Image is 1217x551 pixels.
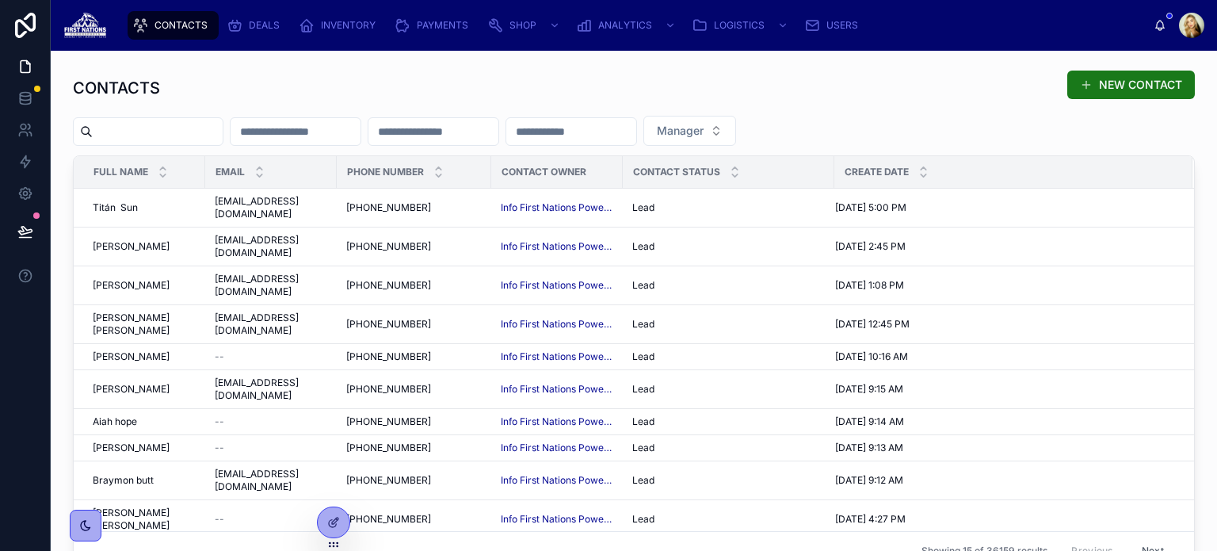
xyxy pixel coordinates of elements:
span: [PHONE_NUMBER] [346,240,431,253]
span: [PHONE_NUMBER] [346,279,431,292]
span: Lead [632,201,654,214]
span: LOGISTICS [714,19,765,32]
a: [PHONE_NUMBER] [346,350,482,363]
a: Lead [632,442,825,454]
span: Create Date [845,166,909,178]
span: Lead [632,442,654,454]
span: USERS [826,19,858,32]
a: Info First Nations Powersports [501,279,613,292]
a: [DATE] 9:14 AM [835,415,1173,428]
a: CONTACTS [128,11,219,40]
a: -- [215,442,327,454]
span: -- [215,415,224,428]
span: [DATE] 10:16 AM [835,350,908,363]
span: [PHONE_NUMBER] [346,415,431,428]
a: [DATE] 9:12 AM [835,474,1173,487]
a: [DATE] 12:45 PM [835,318,1173,331]
a: [DATE] 5:00 PM [835,201,1173,214]
a: Lead [632,474,825,487]
a: [EMAIL_ADDRESS][DOMAIN_NAME] [215,234,327,259]
span: PAYMENTS [417,19,468,32]
span: ANALYTICS [598,19,652,32]
span: [EMAIL_ADDRESS][DOMAIN_NAME] [215,195,327,220]
a: LOGISTICS [687,11,796,40]
span: Titán Sun [93,201,138,214]
span: [PHONE_NUMBER] [346,350,431,363]
a: PAYMENTS [390,11,479,40]
span: [PHONE_NUMBER] [346,513,431,526]
a: [PHONE_NUMBER] [346,201,482,214]
a: Lead [632,513,825,526]
span: SHOP [509,19,536,32]
a: Lead [632,350,825,363]
span: Lead [632,513,654,526]
span: Lead [632,240,654,253]
a: [EMAIL_ADDRESS][DOMAIN_NAME] [215,312,327,337]
span: Contact Status [633,166,720,178]
a: [DATE] 1:08 PM [835,279,1173,292]
a: -- [215,415,327,428]
a: Info First Nations Powersports [501,350,613,363]
span: [PHONE_NUMBER] [346,318,431,331]
a: [PERSON_NAME] [93,240,196,253]
a: Lead [632,415,825,428]
span: Lead [632,383,654,396]
span: [PERSON_NAME] [93,350,170,363]
a: Lead [632,383,825,396]
a: Info First Nations Powersports [501,513,613,526]
a: Info First Nations Powersports [501,474,613,487]
span: -- [215,442,224,454]
a: [PERSON_NAME] [PERSON_NAME] [93,312,196,337]
button: NEW CONTACT [1067,71,1195,99]
span: -- [215,513,224,526]
span: Aiah hope [93,415,137,428]
span: [PHONE_NUMBER] [346,201,431,214]
a: [PERSON_NAME] [93,279,196,292]
a: Info First Nations Powersports [501,318,613,331]
span: [EMAIL_ADDRESS][DOMAIN_NAME] [215,377,327,402]
a: [PHONE_NUMBER] [346,240,482,253]
a: [DATE] 9:13 AM [835,442,1173,454]
a: [DATE] 4:27 PM [835,513,1173,526]
a: [EMAIL_ADDRESS][DOMAIN_NAME] [215,273,327,298]
span: [PHONE_NUMBER] [346,383,431,396]
a: USERS [799,11,869,40]
a: [DATE] 2:45 PM [835,240,1173,253]
a: Titán Sun [93,201,196,214]
a: [PHONE_NUMBER] [346,279,482,292]
a: [DATE] 10:16 AM [835,350,1173,363]
a: Info First Nations Powersports [501,240,613,253]
a: Braymon butt [93,474,196,487]
span: [DATE] 1:08 PM [835,279,904,292]
span: Lead [632,350,654,363]
a: [DATE] 9:15 AM [835,383,1173,396]
div: scrollable content [120,8,1154,43]
a: Info First Nations Powersports [501,383,613,396]
a: [PERSON_NAME] [93,442,196,454]
a: Info First Nations Powersports [501,201,613,214]
a: [EMAIL_ADDRESS][DOMAIN_NAME] [215,468,327,493]
a: ANALYTICS [571,11,684,40]
span: -- [215,350,224,363]
a: [PHONE_NUMBER] [346,383,482,396]
span: [DATE] 9:13 AM [835,442,903,454]
a: [PHONE_NUMBER] [346,442,482,454]
span: Lead [632,474,654,487]
span: [PERSON_NAME] [PERSON_NAME] [93,507,196,532]
span: Email [216,166,245,178]
span: [PERSON_NAME] [93,442,170,454]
